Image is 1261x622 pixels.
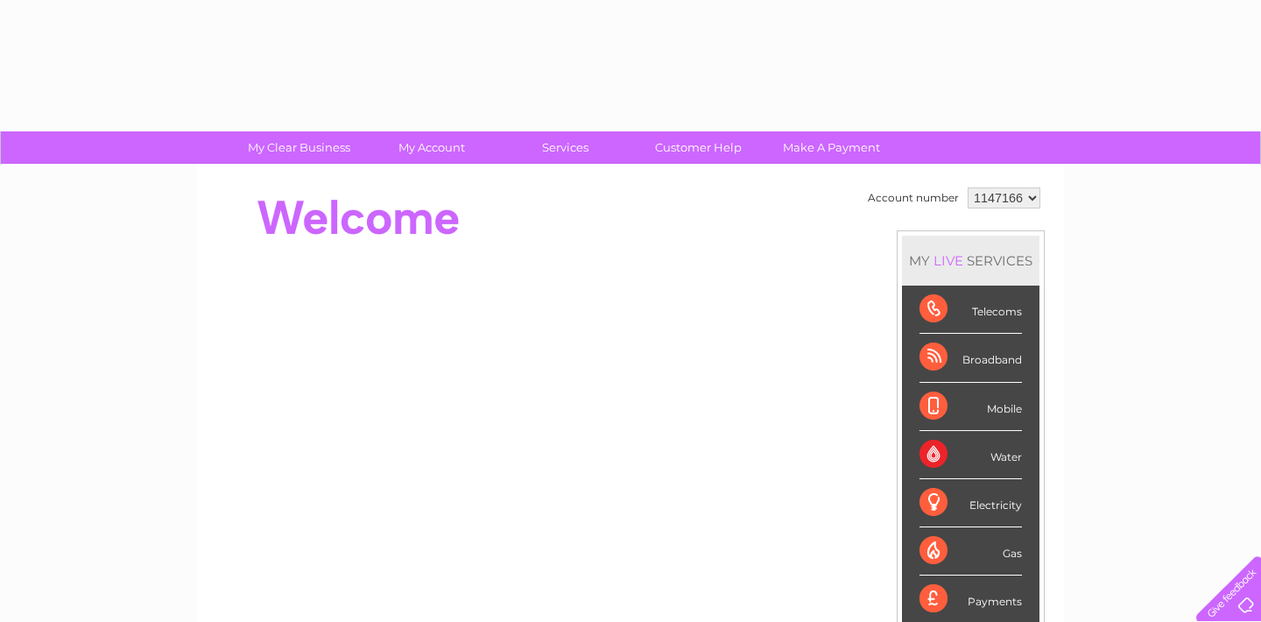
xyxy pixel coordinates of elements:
div: LIVE [930,252,967,269]
div: Mobile [919,383,1022,431]
a: My Account [360,131,504,164]
div: Water [919,431,1022,479]
div: MY SERVICES [902,236,1039,286]
div: Telecoms [919,286,1022,334]
a: Services [493,131,638,164]
div: Electricity [919,479,1022,527]
td: Account number [863,183,963,213]
a: My Clear Business [227,131,371,164]
a: Make A Payment [759,131,904,164]
div: Broadband [919,334,1022,382]
a: Customer Help [626,131,771,164]
div: Gas [919,527,1022,576]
